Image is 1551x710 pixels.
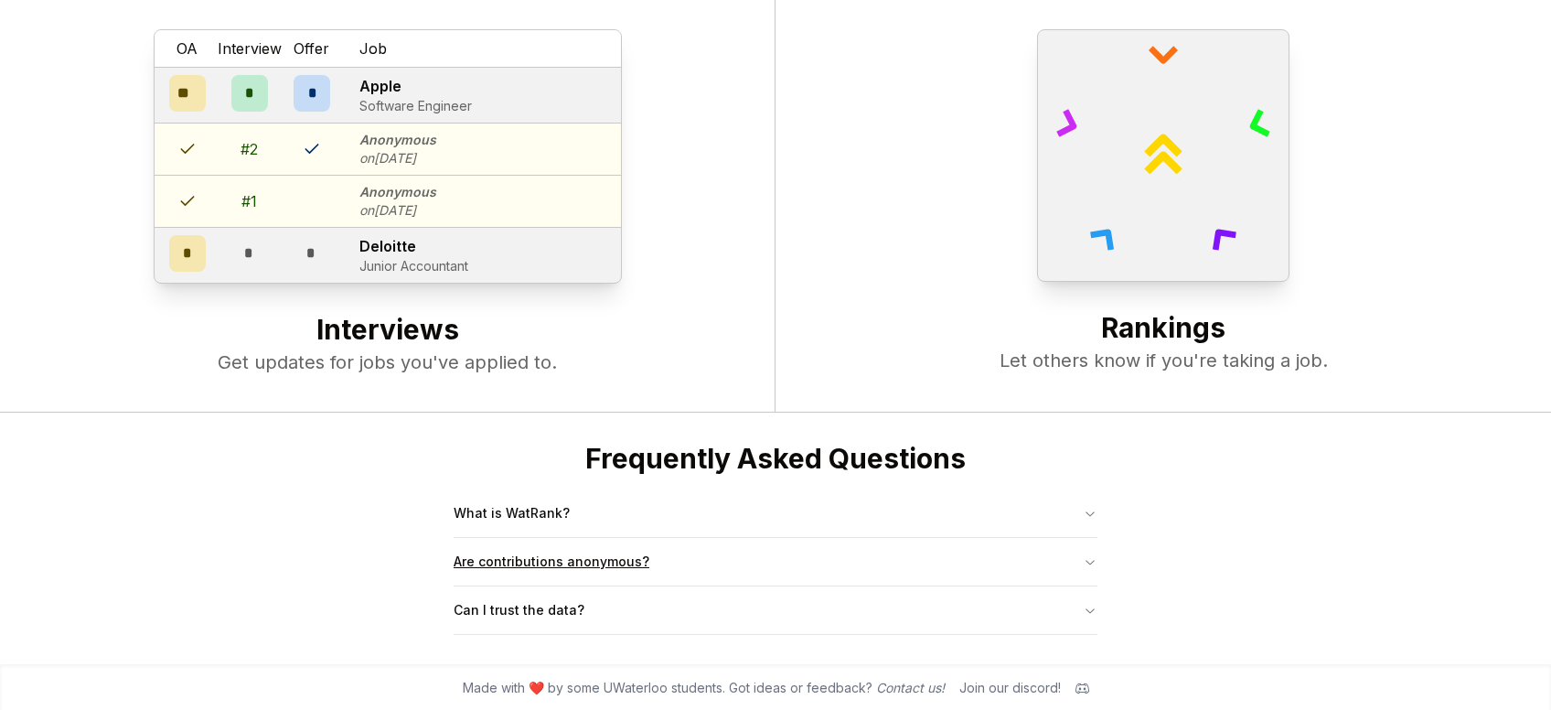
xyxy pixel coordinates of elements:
span: Offer [294,38,329,59]
div: # 1 [241,190,257,212]
p: Get updates for jobs you've applied to. [37,350,738,375]
p: Deloitte [359,235,468,257]
div: Join our discord! [959,679,1061,697]
h2: Frequently Asked Questions [454,442,1097,475]
span: Job [359,38,387,59]
p: Apple [359,75,472,97]
button: Are contributions anonymous? [454,538,1097,586]
button: Can I trust the data? [454,586,1097,634]
p: on [DATE] [359,201,436,220]
a: Contact us! [876,680,945,695]
button: What is WatRank? [454,489,1097,537]
span: Made with ❤️ by some UWaterloo students. Got ideas or feedback? [463,679,945,697]
h2: Interviews [37,313,738,350]
p: Software Engineer [359,97,472,115]
h2: Rankings [812,311,1514,348]
p: Junior Accountant [359,257,468,275]
p: Anonymous [359,131,436,149]
p: Let others know if you're taking a job. [812,348,1514,373]
span: Interview [218,38,282,59]
p: Anonymous [359,183,436,201]
div: # 2 [241,138,258,160]
p: on [DATE] [359,149,436,167]
span: OA [176,38,198,59]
